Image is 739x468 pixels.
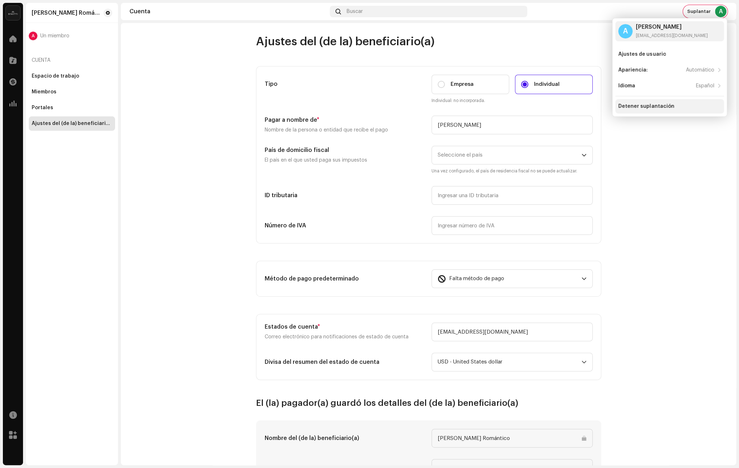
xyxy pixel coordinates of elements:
re-m-nav-item: Ajustes del (de la) beneficiario(a) [29,116,115,131]
div: Ajustes del (de la) beneficiario(a) [32,121,112,126]
div: [PERSON_NAME] [635,24,707,30]
h5: Nombre del (de la) beneficiario(a) [265,434,426,442]
span: Empresa [451,80,474,88]
div: Espacio de trabajo [32,73,79,79]
span: Suplantar [687,9,711,14]
div: Detener suplantación [618,103,674,109]
div: dropdown trigger [581,146,587,164]
input: Ingrese nombre [432,116,593,134]
re-m-nav-item: Idioma [615,79,724,93]
div: Español [695,83,714,89]
img: 02a7c2d3-3c89-4098-b12f-2ff2945c95ee [6,6,20,20]
div: Idioma [618,83,635,89]
input: Ingresar una ID tributaria [432,186,593,205]
p: El país en el que usted paga sus impuestos [265,156,426,165]
small: Una vez configurado, el país de residencia fiscal no se puede actualizar. [432,167,593,175]
div: Miembros [32,89,56,95]
h5: Pagar a nombre de [265,116,426,124]
div: dropdown trigger [581,270,587,288]
p: Nombre de la persona o entidad que recibe el pago [265,126,426,134]
div: A [715,6,726,17]
div: A [29,32,37,40]
h3: El (la) pagador(a) guardó los detalles del (de la) beneficiario(a) [256,397,601,409]
div: Alex El Romántico [32,10,101,16]
div: A [618,24,633,38]
div: Portales [32,105,53,111]
input: Ingresar número de IVA [432,216,593,235]
re-m-nav-item: Apariencia: [615,63,724,77]
h5: Método de pago predeterminado [265,274,426,283]
re-m-nav-item: Detener suplantación [615,99,724,113]
re-m-nav-item: Miembros [29,85,115,99]
re-m-nav-item: Ajustes de usuario [615,47,724,61]
span: Individual [534,80,560,88]
div: dropdown trigger [581,353,587,371]
span: Falta método de pago [438,270,581,288]
div: Cuenta [129,9,327,14]
div: Automático [685,67,714,73]
span: Buscar [347,9,363,14]
span: Falta método de pago [449,270,504,288]
h5: Número de IVA [265,221,426,230]
span: Seleccione el país [438,152,483,158]
input: Ingrese correo electrónico [432,323,593,341]
span: Seleccione el país [438,146,581,164]
h5: País de domicilio fiscal [265,146,426,154]
p: Correo electrónico para notificaciones de estado de cuenta [265,333,426,341]
re-m-nav-item: Espacio de trabajo [29,69,115,83]
h5: ID tributaria [265,191,426,200]
small: Individual: no incorporada. [432,97,593,104]
re-a-nav-header: Cuenta [29,52,115,69]
span: Un miembro [40,33,69,39]
div: Ajustes de usuario [618,51,666,57]
h5: Tipo [265,80,426,88]
span: USD - United States dollar [438,353,581,371]
div: [EMAIL_ADDRESS][DOMAIN_NAME] [635,33,707,38]
h5: Estados de cuenta [265,323,426,331]
re-m-nav-item: Portales [29,101,115,115]
div: Apariencia: [618,67,648,73]
h5: Divisa del resumen del estado de cuenta [265,358,426,366]
span: Ajustes del (de la) beneficiario(a) [256,34,434,49]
